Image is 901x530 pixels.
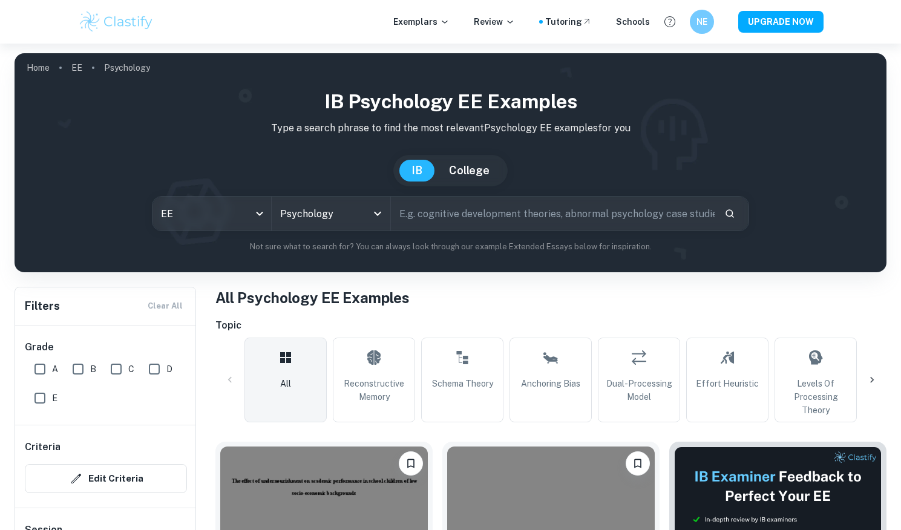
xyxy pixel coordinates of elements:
p: Type a search phrase to find the most relevant Psychology EE examples for you [24,121,877,136]
button: Bookmark [399,451,423,476]
button: Edit Criteria [25,464,187,493]
button: Search [719,203,740,224]
span: Dual-Processing Model [603,377,675,404]
button: Open [369,205,386,222]
button: UPGRADE NOW [738,11,824,33]
img: profile cover [15,53,886,272]
h6: Criteria [25,440,61,454]
button: College [437,160,502,182]
p: Psychology [104,61,150,74]
h6: Filters [25,298,60,315]
h1: All Psychology EE Examples [215,287,886,309]
a: Home [27,59,50,76]
div: EE [152,197,271,231]
input: E.g. cognitive development theories, abnormal psychology case studies, social psychology experime... [391,197,715,231]
h6: NE [695,15,709,28]
p: Not sure what to search for? You can always look through our example Extended Essays below for in... [24,241,877,253]
h6: Topic [215,318,886,333]
button: IB [399,160,434,182]
span: C [128,362,134,376]
span: Schema Theory [432,377,493,390]
span: Reconstructive Memory [338,377,410,404]
span: All [280,377,291,390]
span: Levels of Processing Theory [780,377,851,417]
span: B [90,362,96,376]
h6: Grade [25,340,187,355]
span: D [166,362,172,376]
button: Bookmark [626,451,650,476]
h1: IB Psychology EE examples [24,87,877,116]
button: Help and Feedback [660,11,680,32]
img: Clastify logo [78,10,155,34]
button: NE [690,10,714,34]
span: Anchoring Bias [521,377,580,390]
p: Review [474,15,515,28]
span: E [52,391,57,405]
a: EE [71,59,82,76]
span: Effort Heuristic [696,377,759,390]
a: Tutoring [545,15,592,28]
a: Schools [616,15,650,28]
span: A [52,362,58,376]
p: Exemplars [393,15,450,28]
